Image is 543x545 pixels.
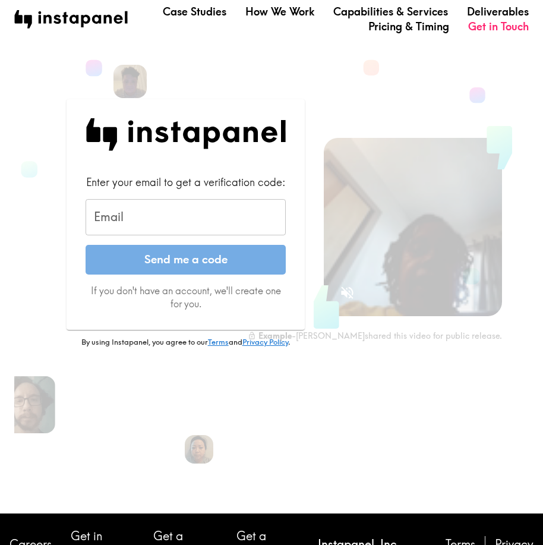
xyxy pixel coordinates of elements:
a: Case Studies [163,4,226,19]
img: Lisa [185,435,213,464]
a: Capabilities & Services [333,4,448,19]
button: Send me a code [86,245,286,275]
button: Sound is off [334,280,360,305]
a: How We Work [245,4,314,19]
a: Terms [208,337,229,346]
a: Deliverables [467,4,529,19]
img: Instapanel [86,118,286,151]
div: Enter your email to get a verification code: [86,175,286,190]
a: Privacy Policy [242,337,288,346]
div: - [PERSON_NAME] shared this video for public release. [248,330,502,341]
img: Liam [113,65,147,98]
a: Pricing & Timing [368,19,449,34]
p: By using Instapanel, you agree to our and . [67,337,305,348]
b: Example [258,330,292,341]
img: instapanel [14,10,128,29]
a: Get in Touch [468,19,529,34]
p: If you don't have an account, we'll create one for you. [86,284,286,311]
